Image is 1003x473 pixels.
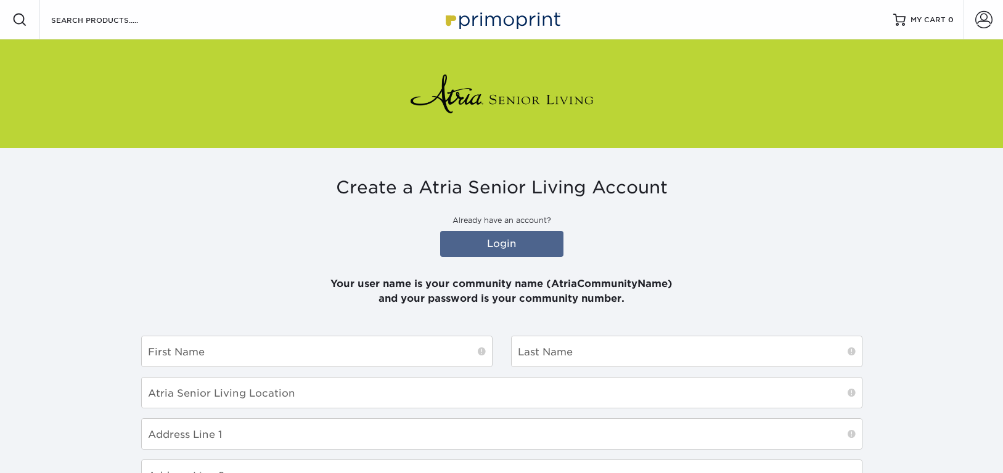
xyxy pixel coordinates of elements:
span: MY CART [911,15,946,25]
p: Your user name is your community name (AtriaCommunityName) and your password is your community nu... [141,262,862,306]
a: Login [440,231,563,257]
input: SEARCH PRODUCTS..... [50,12,170,27]
h3: Create a Atria Senior Living Account [141,177,862,198]
span: 0 [948,15,954,24]
img: Primoprint [440,6,563,33]
p: Already have an account? [141,215,862,226]
img: Atria Senior Living [409,69,594,118]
